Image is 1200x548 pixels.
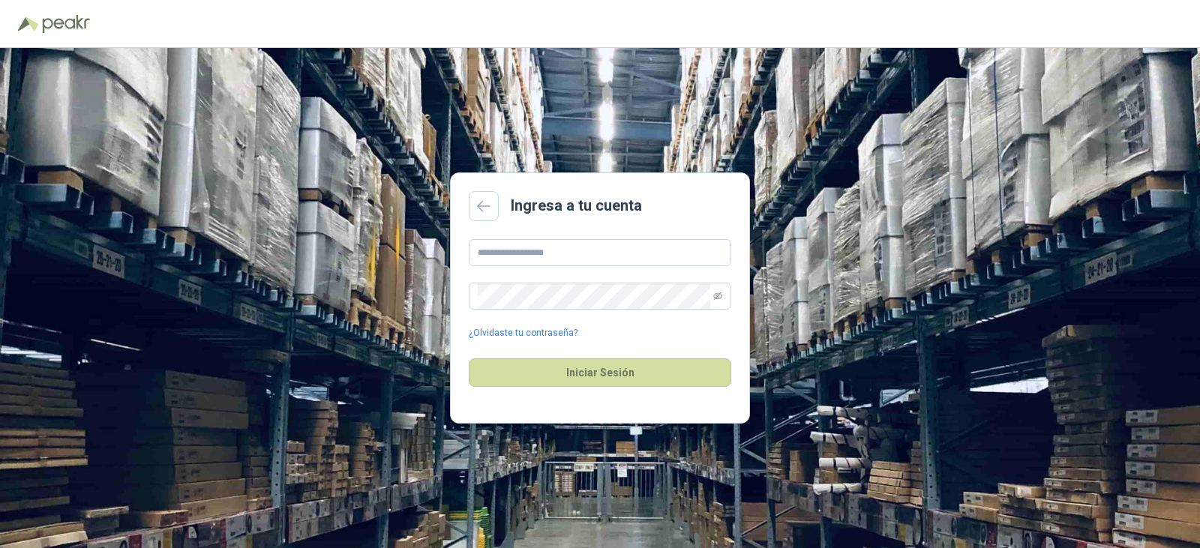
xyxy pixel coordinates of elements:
img: Peakr [42,15,90,33]
img: Logo [18,16,39,31]
span: eye-invisible [713,292,722,301]
a: ¿Olvidaste tu contraseña? [469,326,577,340]
h2: Ingresa a tu cuenta [511,194,642,217]
button: Iniciar Sesión [469,358,731,387]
